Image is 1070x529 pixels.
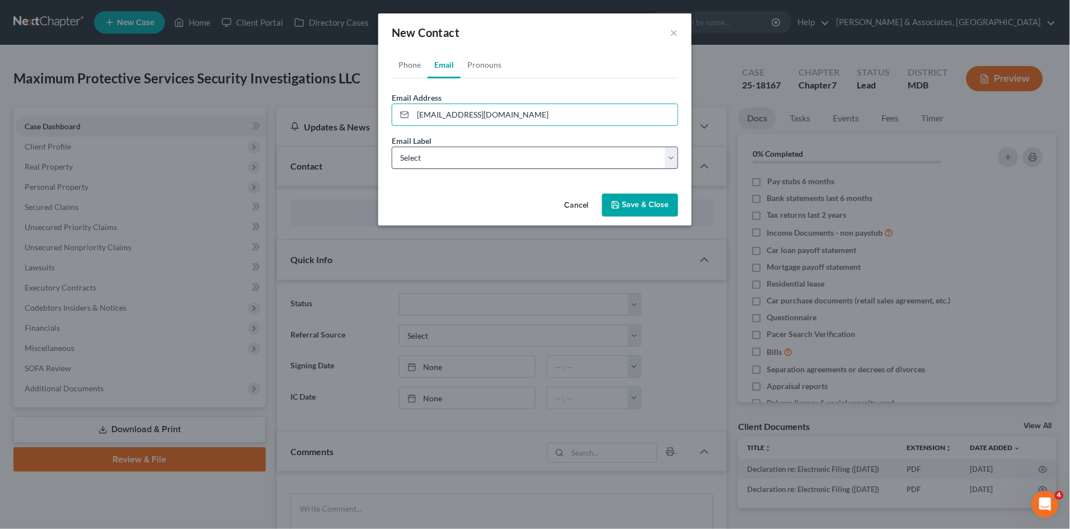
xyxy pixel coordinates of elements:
span: 4 [1055,491,1064,500]
button: × [670,26,678,39]
iframe: Intercom live chat [1032,491,1059,518]
a: Email [428,52,461,78]
span: New Contact [392,26,459,39]
button: Cancel [555,195,598,217]
button: Save & Close [602,194,678,217]
a: Pronouns [461,52,508,78]
label: Email Address [392,92,442,104]
label: Email Label [392,135,431,147]
input: Email Address [413,104,678,125]
a: Phone [392,52,428,78]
